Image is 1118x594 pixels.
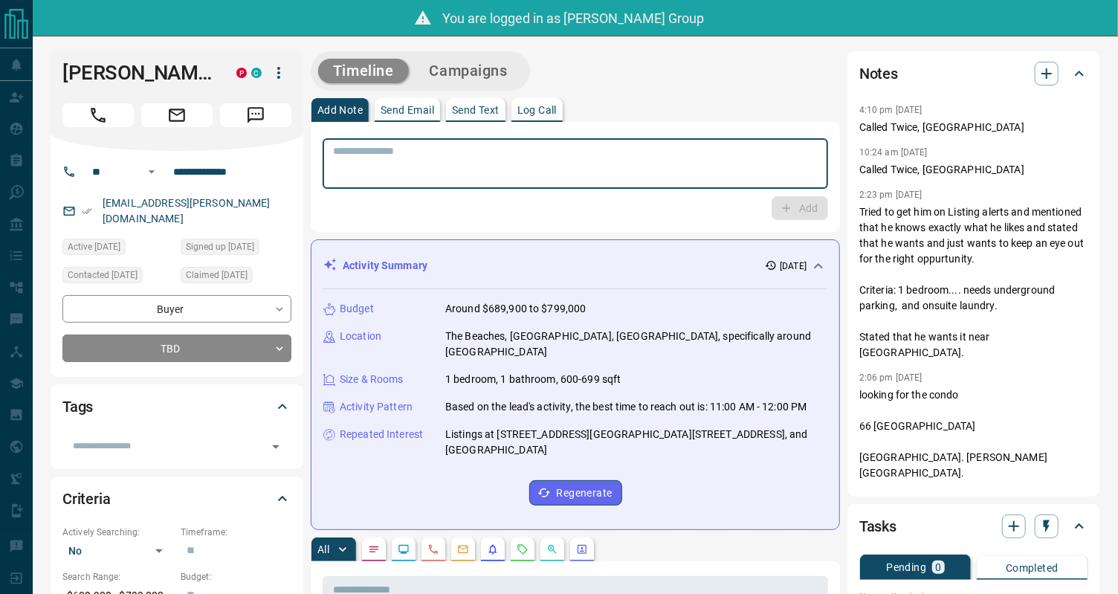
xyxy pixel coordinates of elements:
[62,61,214,85] h1: [PERSON_NAME]
[398,543,410,555] svg: Lead Browsing Activity
[780,259,807,273] p: [DATE]
[859,162,1088,178] p: Called Twice, [GEOGRAPHIC_DATA]
[186,268,248,283] span: Claimed [DATE]
[62,335,291,362] div: TBD
[181,267,291,288] div: Fri Apr 25 2025
[368,543,380,555] svg: Notes
[103,197,271,225] a: [EMAIL_ADDRESS][PERSON_NAME][DOMAIN_NAME]
[443,10,705,26] span: You are logged in as [PERSON_NAME] Group
[68,239,120,254] span: Active [DATE]
[886,562,926,572] p: Pending
[859,190,922,200] p: 2:23 pm [DATE]
[62,487,111,511] h2: Criteria
[859,105,922,115] p: 4:10 pm [DATE]
[62,295,291,323] div: Buyer
[236,68,247,78] div: property.ca
[62,570,173,584] p: Search Range:
[340,427,423,442] p: Repeated Interest
[1006,563,1059,573] p: Completed
[452,105,500,115] p: Send Text
[487,543,499,555] svg: Listing Alerts
[859,147,928,158] p: 10:24 am [DATE]
[220,103,291,127] span: Message
[340,399,413,415] p: Activity Pattern
[186,239,254,254] span: Signed up [DATE]
[859,509,1088,544] div: Tasks
[340,301,374,317] p: Budget
[251,68,262,78] div: condos.ca
[859,514,896,538] h2: Tasks
[517,105,557,115] p: Log Call
[445,399,807,415] p: Based on the lead's activity, the best time to reach out is: 11:00 AM - 12:00 PM
[859,56,1088,91] div: Notes
[62,267,173,288] div: Wed Aug 13 2025
[427,543,439,555] svg: Calls
[445,301,587,317] p: Around $689,900 to $799,000
[141,103,213,127] span: Email
[265,436,286,457] button: Open
[181,239,291,259] div: Fri Apr 25 2025
[935,562,941,572] p: 0
[62,481,291,517] div: Criteria
[82,206,92,216] svg: Email Verified
[318,59,409,83] button: Timeline
[445,372,621,387] p: 1 bedroom, 1 bathroom, 600-699 sqft
[62,389,291,424] div: Tags
[340,372,404,387] p: Size & Rooms
[576,543,588,555] svg: Agent Actions
[181,570,291,584] p: Budget:
[859,204,1088,361] p: Tried to get him on Listing alerts and mentioned that he knows exactly what he likes and stated t...
[457,543,469,555] svg: Emails
[859,62,898,85] h2: Notes
[62,539,173,563] div: No
[181,526,291,539] p: Timeframe:
[317,105,363,115] p: Add Note
[343,258,427,274] p: Activity Summary
[68,268,138,283] span: Contacted [DATE]
[323,252,827,280] div: Activity Summary[DATE]
[859,120,1088,135] p: Called Twice, [GEOGRAPHIC_DATA]
[529,480,622,506] button: Regenerate
[415,59,523,83] button: Campaigns
[445,427,827,458] p: Listings at [STREET_ADDRESS][GEOGRAPHIC_DATA][STREET_ADDRESS], and [GEOGRAPHIC_DATA]
[62,103,134,127] span: Call
[546,543,558,555] svg: Opportunities
[445,329,827,360] p: The Beaches, [GEOGRAPHIC_DATA], [GEOGRAPHIC_DATA], specifically around [GEOGRAPHIC_DATA]
[62,526,173,539] p: Actively Searching:
[62,239,173,259] div: Mon Aug 18 2025
[143,163,161,181] button: Open
[381,105,434,115] p: Send Email
[859,372,922,383] p: 2:06 pm [DATE]
[317,544,329,555] p: All
[517,543,529,555] svg: Requests
[340,329,381,344] p: Location
[62,395,93,419] h2: Tags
